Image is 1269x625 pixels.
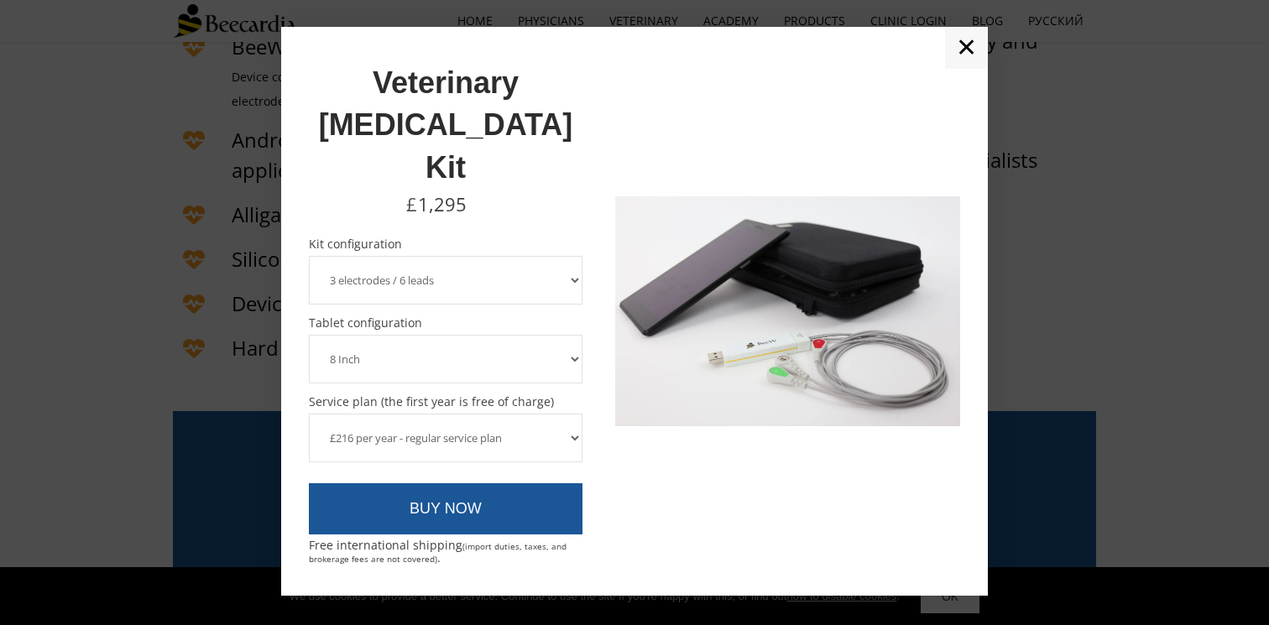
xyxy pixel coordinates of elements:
[309,540,567,565] span: (import duties, taxes, and brokerage fees are not covered)
[309,256,582,305] select: Kit configuration
[309,537,567,565] span: Free international shipping .
[309,238,582,250] span: Kit configuration
[309,335,582,383] select: Tablet configuration
[319,65,573,185] span: Veterinary [MEDICAL_DATA] Kit
[945,27,988,69] a: ✕
[418,191,467,216] span: 1,295
[309,317,582,329] span: Tablet configuration
[406,191,417,216] span: £
[309,414,582,462] select: Service plan (the first year is free of charge)
[309,396,582,408] span: Service plan (the first year is free of charge)
[309,483,582,535] a: BUY NOW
